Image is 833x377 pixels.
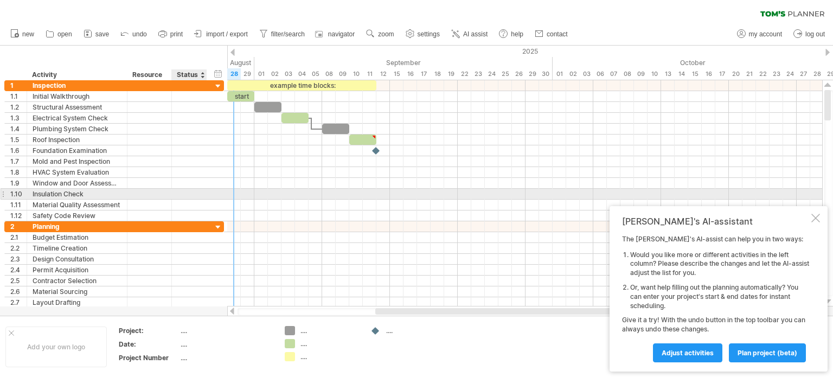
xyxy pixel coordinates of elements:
[363,68,376,80] div: Thursday, 11 September 2025
[206,30,248,38] span: import / export
[580,68,593,80] div: Friday, 3 October 2025
[328,30,355,38] span: navigator
[418,30,440,38] span: settings
[33,145,121,156] div: Foundation Examination
[191,27,251,41] a: import / export
[10,210,27,221] div: 1.12
[33,167,121,177] div: HVAC System Evaluation
[496,27,527,41] a: help
[33,254,121,264] div: Design Consultation
[22,30,34,38] span: new
[309,68,322,80] div: Friday, 5 September 2025
[33,210,121,221] div: Safety Code Review
[622,235,809,362] div: The [PERSON_NAME]'s AI-assist can help you in two ways: Give it a try! With the undo button in th...
[463,30,488,38] span: AI assist
[33,297,121,308] div: Layout Drafting
[33,80,121,91] div: Inspection
[810,68,824,80] div: Tuesday, 28 October 2025
[675,68,688,80] div: Tuesday, 14 October 2025
[797,68,810,80] div: Monday, 27 October 2025
[33,124,121,134] div: Plumbing System Check
[10,156,27,167] div: 1.7
[532,27,571,41] a: contact
[738,349,797,357] span: plan project (beta)
[119,340,178,349] div: Date:
[33,232,121,242] div: Budget Estimation
[10,265,27,275] div: 2.4
[227,80,376,91] div: example time blocks:
[313,27,358,41] a: navigator
[10,124,27,134] div: 1.4
[300,339,360,348] div: ....
[756,68,770,80] div: Wednesday, 22 October 2025
[257,27,308,41] a: filter/search
[254,57,553,68] div: September 2025
[444,68,458,80] div: Friday, 19 September 2025
[33,200,121,210] div: Material Quality Assessment
[300,326,360,335] div: ....
[378,30,394,38] span: zoom
[227,68,241,80] div: Thursday, 28 August 2025
[593,68,607,80] div: Monday, 6 October 2025
[403,68,417,80] div: Tuesday, 16 September 2025
[448,27,491,41] a: AI assist
[33,265,121,275] div: Permit Acquisition
[566,68,580,80] div: Thursday, 2 October 2025
[254,68,268,80] div: Monday, 1 September 2025
[620,68,634,80] div: Wednesday, 8 October 2025
[156,27,186,41] a: print
[227,91,254,101] div: start
[783,68,797,80] div: Friday, 24 October 2025
[10,102,27,112] div: 1.2
[5,327,107,367] div: Add your own logo
[33,276,121,286] div: Contractor Selection
[8,27,37,41] a: new
[471,68,485,80] div: Tuesday, 23 September 2025
[336,68,349,80] div: Tuesday, 9 September 2025
[512,68,526,80] div: Friday, 26 September 2025
[702,68,715,80] div: Thursday, 16 October 2025
[33,91,121,101] div: Initial Walkthrough
[10,232,27,242] div: 2.1
[770,68,783,80] div: Thursday, 23 October 2025
[268,68,281,80] div: Tuesday, 2 September 2025
[729,68,742,80] div: Monday, 20 October 2025
[10,297,27,308] div: 2.7
[33,135,121,145] div: Roof Inspection
[10,145,27,156] div: 1.6
[10,200,27,210] div: 1.11
[322,68,336,80] div: Monday, 8 September 2025
[33,286,121,297] div: Material Sourcing
[10,286,27,297] div: 2.6
[729,343,806,362] a: plan project (beta)
[10,113,27,123] div: 1.3
[607,68,620,80] div: Tuesday, 7 October 2025
[653,343,722,362] a: Adjust activities
[511,30,523,38] span: help
[33,102,121,112] div: Structural Assessment
[791,27,828,41] a: log out
[170,30,183,38] span: print
[132,30,147,38] span: undo
[376,68,390,80] div: Friday, 12 September 2025
[458,68,471,80] div: Monday, 22 September 2025
[485,68,498,80] div: Wednesday, 24 September 2025
[526,68,539,80] div: Monday, 29 September 2025
[119,326,178,335] div: Project:
[715,68,729,80] div: Friday, 17 October 2025
[553,68,566,80] div: Wednesday, 1 October 2025
[539,68,553,80] div: Tuesday, 30 September 2025
[181,326,272,335] div: ....
[10,276,27,286] div: 2.5
[749,30,782,38] span: my account
[349,68,363,80] div: Wednesday, 10 September 2025
[177,69,201,80] div: Status
[10,178,27,188] div: 1.9
[662,349,714,357] span: Adjust activities
[181,340,272,349] div: ....
[688,68,702,80] div: Wednesday, 15 October 2025
[498,68,512,80] div: Thursday, 25 September 2025
[661,68,675,80] div: Monday, 13 October 2025
[634,68,648,80] div: Thursday, 9 October 2025
[10,135,27,145] div: 1.5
